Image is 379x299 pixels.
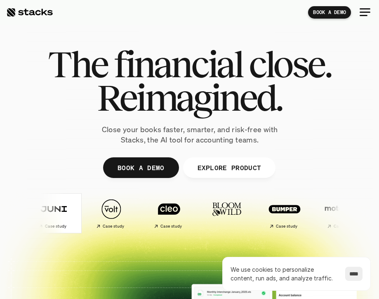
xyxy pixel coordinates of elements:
a: Case study [27,195,80,232]
h2: Case study [276,224,298,229]
a: BOOK A DEMO [103,157,179,178]
p: We use cookies to personalize content, run ads, and analyze traffic. [231,265,337,282]
a: Case study [85,195,138,232]
a: EXPLORE PRODUCT [183,157,276,178]
span: The [48,47,108,81]
span: financial [114,47,242,81]
h2: Case study [160,224,182,229]
h2: Case study [334,224,355,229]
p: EXPLORE PRODUCT [198,162,261,174]
h2: Case study [45,224,67,229]
a: Case study [142,195,196,232]
span: close. [249,47,331,81]
p: Close your books faster, smarter, and risk-free with Stacks, the AI tool for accounting teams. [91,124,289,145]
a: BOOK A DEMO [308,6,351,19]
p: BOOK A DEMO [118,162,165,174]
a: Case study [315,195,369,232]
span: Reimagined. [97,81,282,114]
a: Case study [258,195,311,232]
p: BOOK A DEMO [313,9,346,15]
h2: Case study [103,224,125,229]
